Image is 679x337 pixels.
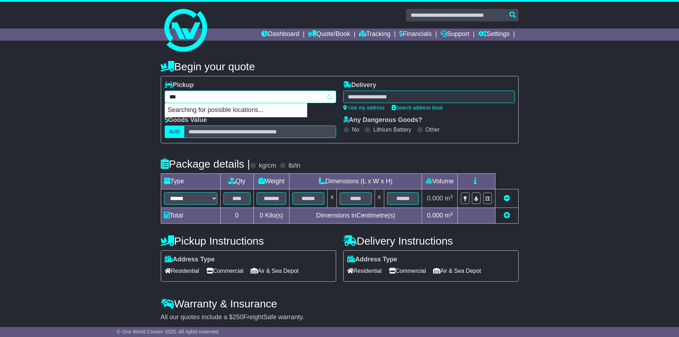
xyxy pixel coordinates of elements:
[289,174,422,189] td: Dimensions (L x W x H)
[450,211,453,216] sup: 3
[161,158,250,170] h4: Package details |
[288,162,300,170] label: lb/in
[427,212,443,219] span: 0.000
[161,235,336,247] h4: Pickup Instructions
[165,126,185,138] label: AUD
[289,208,422,224] td: Dimensions in Centimetre(s)
[504,212,510,219] a: Add new item
[399,29,432,41] a: Financials
[343,81,376,89] label: Delivery
[206,265,243,276] span: Commercial
[308,29,350,41] a: Quote/Book
[165,91,336,103] typeahead: Please provide city
[359,29,390,41] a: Tracking
[392,105,443,111] a: Search address book
[161,208,220,224] td: Total
[347,256,397,264] label: Address Type
[233,313,243,321] span: 250
[161,298,519,310] h4: Warranty & Insurance
[445,195,453,202] span: m
[426,126,440,133] label: Other
[117,329,220,335] span: © One World Courier 2025. All rights reserved.
[161,174,220,189] td: Type
[161,61,519,72] h4: Begin your quote
[389,265,426,276] span: Commercial
[220,174,253,189] td: Qty
[504,195,510,202] a: Remove this item
[165,256,215,264] label: Address Type
[328,189,337,208] td: x
[253,208,289,224] td: Kilo(s)
[220,208,253,224] td: 0
[259,212,263,219] span: 0
[347,265,382,276] span: Residential
[422,174,458,189] td: Volume
[352,126,359,133] label: No
[343,116,422,124] label: Any Dangerous Goods?
[433,265,481,276] span: Air & Sea Depot
[261,29,299,41] a: Dashboard
[375,189,384,208] td: x
[165,116,207,124] label: Goods Value
[165,265,199,276] span: Residential
[478,29,510,41] a: Settings
[427,195,443,202] span: 0.000
[373,126,411,133] label: Lithium Battery
[343,235,519,247] h4: Delivery Instructions
[165,103,307,117] p: Searching for possible locations...
[253,174,289,189] td: Weight
[450,194,453,199] sup: 3
[441,29,469,41] a: Support
[343,105,385,111] a: Use my address
[445,212,453,219] span: m
[165,81,194,89] label: Pickup
[259,162,276,170] label: kg/cm
[251,265,299,276] span: Air & Sea Depot
[161,313,519,321] div: All our quotes include a $ FreightSafe warranty.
